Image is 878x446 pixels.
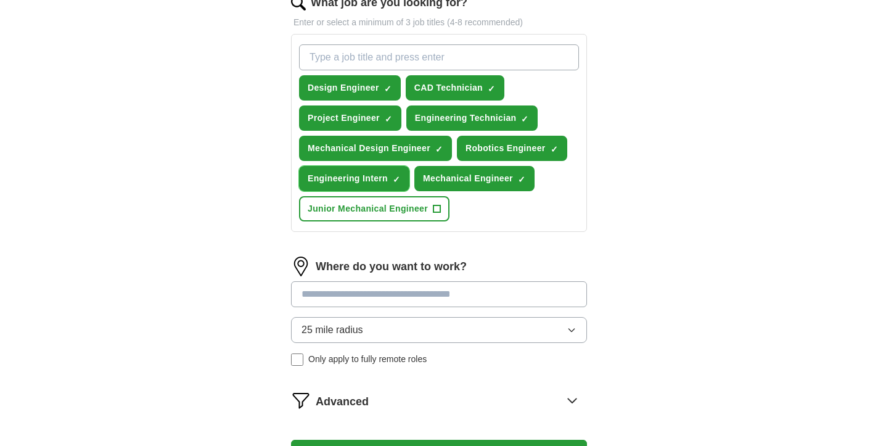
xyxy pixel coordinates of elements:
[488,84,495,94] span: ✓
[308,202,428,215] span: Junior Mechanical Engineer
[299,105,401,131] button: Project Engineer✓
[393,175,400,184] span: ✓
[299,44,579,70] input: Type a job title and press enter
[308,81,379,94] span: Design Engineer
[302,323,363,337] span: 25 mile radius
[406,105,538,131] button: Engineering Technician✓
[291,317,587,343] button: 25 mile radius
[299,136,452,161] button: Mechanical Design Engineer✓
[518,175,525,184] span: ✓
[291,353,303,366] input: Only apply to fully remote roles
[291,257,311,276] img: location.png
[385,114,392,124] span: ✓
[308,172,388,185] span: Engineering Intern
[316,258,467,275] label: Where do you want to work?
[457,136,567,161] button: Robotics Engineer✓
[521,114,528,124] span: ✓
[435,144,443,154] span: ✓
[423,172,513,185] span: Mechanical Engineer
[384,84,392,94] span: ✓
[415,112,517,125] span: Engineering Technician
[291,390,311,410] img: filter
[406,75,504,101] button: CAD Technician✓
[551,144,558,154] span: ✓
[308,112,380,125] span: Project Engineer
[308,142,430,155] span: Mechanical Design Engineer
[299,196,449,221] button: Junior Mechanical Engineer
[414,166,535,191] button: Mechanical Engineer✓
[299,75,401,101] button: Design Engineer✓
[308,353,427,366] span: Only apply to fully remote roles
[414,81,483,94] span: CAD Technician
[299,166,409,191] button: Engineering Intern✓
[466,142,546,155] span: Robotics Engineer
[316,394,369,410] span: Advanced
[291,16,587,29] p: Enter or select a minimum of 3 job titles (4-8 recommended)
